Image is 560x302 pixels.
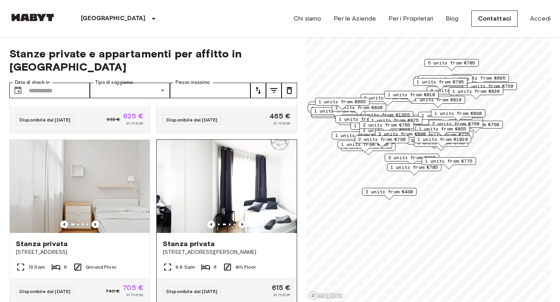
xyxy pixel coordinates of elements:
span: Ground Floor [86,264,116,271]
span: 4 units from €775 [422,131,470,138]
span: 615 € [272,284,290,291]
div: Map marker [415,76,469,88]
span: 1 units from €655 [318,98,366,105]
span: Stanze private e appartamenti per affitto in [GEOGRAPHIC_DATA] [9,47,297,73]
div: Map marker [368,116,422,128]
span: 1 units from €810 [388,91,435,98]
a: Contattaci [471,10,518,27]
span: Stanza privata [163,239,215,248]
div: Map marker [355,135,409,148]
span: al mese [126,120,143,127]
span: 1 units from €1020 [418,136,468,143]
span: 10 units from €695 [455,75,506,82]
span: Disponibile dal [DATE] [166,288,217,294]
button: Previous image [60,220,68,228]
div: Map marker [414,135,471,148]
span: 6 [64,264,67,271]
span: 655 € [107,116,120,123]
span: 4 units from €735 [430,87,478,94]
span: 2 units from €750 [452,121,499,128]
a: Per le Aziende [334,14,376,23]
div: Map marker [418,112,472,124]
div: Map marker [387,163,441,175]
span: 1 units from €795 [416,78,464,85]
span: 2 units from €625 [311,105,359,112]
span: 2 units from €830 [335,104,383,111]
div: Map marker [309,102,363,114]
button: tune [266,83,282,98]
span: al mese [273,120,290,127]
div: Map marker [375,130,429,142]
div: Map marker [415,125,470,137]
span: 5 units from €705 [428,59,475,66]
button: Previous image [207,220,215,228]
div: Map marker [360,94,415,106]
div: Map marker [429,120,483,132]
button: Choose date [10,83,26,98]
a: Blog [446,14,459,23]
div: Map marker [332,132,386,144]
span: [STREET_ADDRESS] [16,248,143,256]
span: 3 units from €830 [388,154,436,161]
div: Map marker [384,91,439,103]
button: Previous image [238,220,246,228]
div: Map marker [335,115,390,127]
span: 1 units from €875 [371,117,419,124]
label: Prezzo massimo [175,79,210,86]
button: Previous image [91,220,99,228]
div: Map marker [308,104,362,116]
span: 1 units from €785 [422,112,469,119]
div: Map marker [356,111,413,123]
span: al mese [126,291,143,298]
img: Marketing picture of unit IT-14-110-001-002 [212,140,352,233]
span: 4th Floor [235,264,256,271]
div: Map marker [422,157,476,169]
label: Tipo di soggiorno [95,79,133,86]
div: Map marker [462,82,517,94]
span: Disponibile dal [DATE] [19,288,70,294]
span: 2 units from €890 [378,130,426,137]
span: Stanza privata [16,239,68,248]
span: 465 € [269,113,290,120]
span: 740 € [105,288,120,295]
span: 2 units from €1355 [360,111,410,118]
button: tune [250,83,266,98]
span: 2 units from €730 [358,136,406,143]
div: Map marker [385,154,439,166]
div: Map marker [418,75,472,87]
span: 625 € [123,113,143,120]
span: 2 units from €765 [363,121,410,128]
span: 6 [213,264,217,271]
img: Marketing picture of unit IT-14-037-001-06H [10,140,150,233]
span: 1 units from €775 [425,158,472,165]
span: 13 Sqm [28,264,45,271]
span: al mese [273,291,290,298]
span: 2 units from €750 [432,120,479,127]
span: Disponibile dal [DATE] [19,117,70,123]
p: [GEOGRAPHIC_DATA] [81,14,146,23]
span: 9.8 Sqm [175,264,195,271]
span: 1 units from €720 [466,83,513,90]
a: Mapbox logo [309,291,343,300]
span: 705 € [123,284,143,291]
span: 1 units from €830 [434,110,482,117]
a: Chi siamo [294,14,321,23]
div: Map marker [362,188,416,200]
span: 1 units from €810 [414,96,462,103]
a: Per i Proprietari [388,14,433,23]
div: Map marker [452,74,509,86]
div: Map marker [338,141,392,153]
img: Habyt [9,14,56,21]
div: Map marker [413,78,467,90]
span: 1 units from €705 [390,164,438,171]
span: 1 units from €695 [335,132,383,139]
span: 1 units from €855 [419,125,466,132]
div: Map marker [359,121,414,133]
button: tune [282,83,297,98]
span: 1 units from €685 [339,116,386,123]
span: Disponibile dal [DATE] [166,117,217,123]
span: 1 units from €695 [314,108,362,115]
span: 1 units from €695 [312,102,360,109]
div: Map marker [315,98,369,110]
div: Map marker [431,109,485,121]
